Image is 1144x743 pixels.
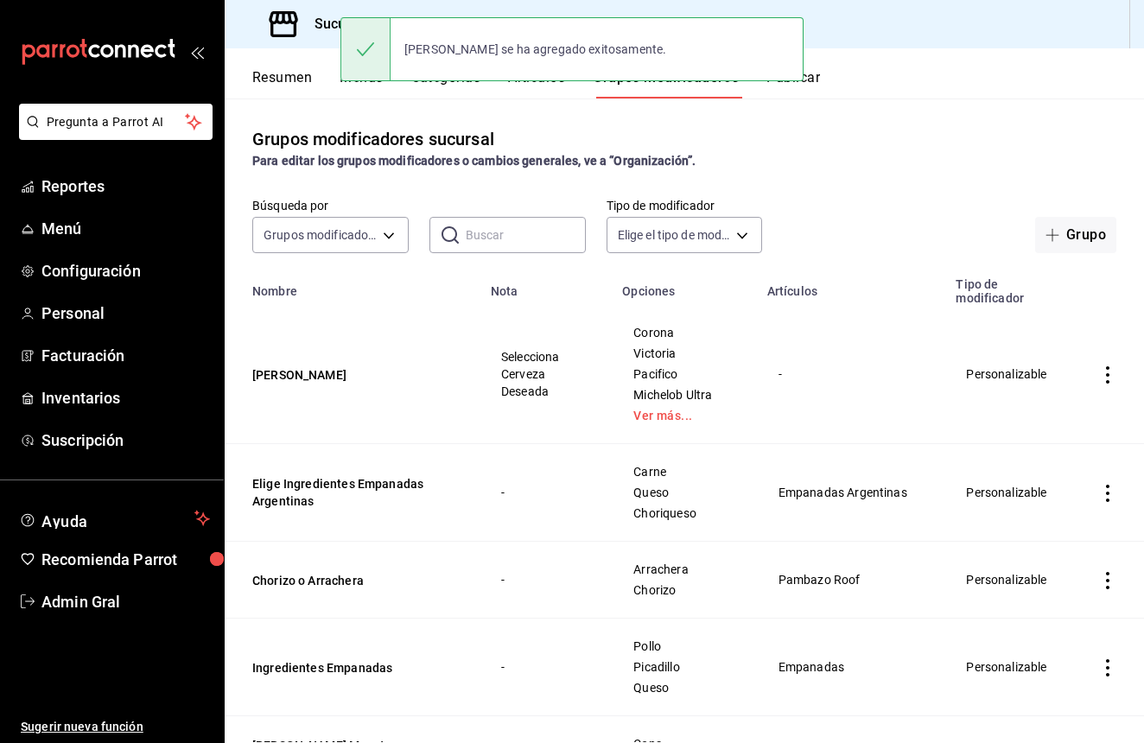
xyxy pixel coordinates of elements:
label: Tipo de modificador [607,200,763,212]
button: Resumen [252,69,312,98]
span: Picadillo [633,661,734,673]
th: Nombre [225,267,480,305]
span: Inventarios [41,386,210,410]
button: Chorizo o Arrachera [252,572,460,589]
span: Empanadas [779,661,925,673]
span: Pregunta a Parrot AI [47,113,186,131]
h3: Sucursal: Roof ([GEOGRAPHIC_DATA]) [301,14,556,35]
span: Arrachera [633,563,734,575]
span: Suscripción [41,429,210,452]
button: actions [1099,366,1116,384]
td: Selecciona Cerveza Deseada [480,305,612,444]
input: Buscar [466,218,586,252]
button: Elige Ingredientes Empanadas Argentinas [252,475,460,510]
button: Grupo [1035,217,1116,253]
div: - [778,365,925,384]
button: [PERSON_NAME] [252,366,460,384]
td: Personalizable [945,305,1071,444]
label: Búsqueda por [252,200,409,212]
strong: Para editar los grupos modificadores o cambios generales, ve a “Organización”. [252,154,696,168]
th: Opciones [612,267,756,305]
td: - [480,444,612,542]
span: Pambazo Roof [779,574,925,586]
th: Tipo de modificador [945,267,1071,305]
span: Admin Gral [41,590,210,613]
a: Pregunta a Parrot AI [12,125,213,143]
span: Personal [41,302,210,325]
span: Choriqueso [633,507,734,519]
span: Configuración [41,259,210,283]
span: Carne [633,466,734,478]
span: Pollo [633,640,734,652]
div: navigation tabs [252,69,1144,98]
td: - [480,619,612,716]
span: Reportes [41,175,210,198]
div: Grupos modificadores sucursal [252,126,494,152]
button: open_drawer_menu [190,45,204,59]
span: Empanadas Argentinas [779,486,925,499]
span: Grupos modificadores [264,226,377,244]
span: Sugerir nueva función [21,718,210,736]
span: Queso [633,682,734,694]
span: Victoria [633,347,734,359]
span: Pacifico [633,368,734,380]
button: Ingredientes Empanadas [252,659,460,676]
span: Queso [633,486,734,499]
button: actions [1099,659,1116,676]
button: Pregunta a Parrot AI [19,104,213,140]
th: Nota [480,267,612,305]
td: - [480,542,612,619]
button: actions [1099,485,1116,502]
div: [PERSON_NAME] se ha agregado exitosamente. [391,30,680,68]
span: Corona [633,327,734,339]
span: Michelob Ultra [633,389,734,401]
span: Elige el tipo de modificador [618,226,731,244]
span: Chorizo [633,584,734,596]
td: Personalizable [945,619,1071,716]
span: Facturación [41,344,210,367]
a: Ver más... [633,410,734,422]
span: Menú [41,217,210,240]
span: Recomienda Parrot [41,548,210,571]
span: Ayuda [41,508,187,529]
td: Personalizable [945,542,1071,619]
td: Personalizable [945,444,1071,542]
button: actions [1099,572,1116,589]
th: Artículos [757,267,946,305]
